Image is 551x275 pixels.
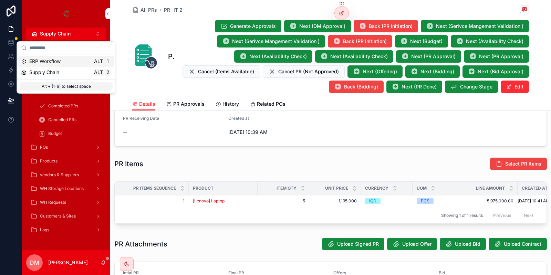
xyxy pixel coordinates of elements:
[48,117,76,123] span: Cancelled PRs
[34,127,106,140] a: Budget
[322,238,384,250] button: Upload Signed PR
[328,35,392,47] button: Back (PR Initiation)
[313,198,357,204] span: 1,195,000
[123,129,127,136] span: --
[445,81,498,93] button: Change Stage
[26,182,106,195] a: WH Storage Locations
[232,38,320,45] span: Next (Serivce Mangement Validation )
[26,169,106,181] a: vendors & Suppliers
[490,158,547,170] button: Select PR Items
[411,53,456,60] span: Next (PR Approval)
[29,58,61,65] span: ERP Workflow
[133,186,176,191] span: PR Items Sequence
[26,141,106,154] a: POs
[40,30,71,37] span: Supply Chain
[139,101,155,107] span: Details
[40,158,58,164] span: Products
[48,131,62,136] span: Budget
[222,101,239,107] span: History
[40,227,49,233] span: Logs
[26,28,106,40] button: Select Button
[325,186,348,191] span: Unit Price
[193,198,225,204] a: [Lenovo] Laptop
[168,52,174,61] h1: PR- IT 2
[48,103,78,109] span: Completed PRs
[29,69,59,76] span: Supply Chain
[249,53,307,60] span: Next (Availability Check)
[94,59,103,64] span: Alt
[26,210,106,222] a: Customers & Sites
[347,65,403,78] button: Next (Offering)
[105,70,111,75] span: 2
[94,70,103,75] span: Alt
[40,145,48,150] span: POs
[344,83,378,90] span: Back (Bidding)
[466,38,523,45] span: Next (Availability Check)
[215,20,281,32] button: Generate Approvals
[40,172,79,178] span: vendors & Suppliers
[462,65,529,78] button: Next (Bid Approval)
[410,38,443,45] span: Next (Budget)
[164,7,183,13] a: PR- IT 2
[263,65,345,78] button: Cancel PR (Not Approved)
[396,50,461,63] button: Next (PR Approval)
[369,198,376,204] div: IQD
[476,186,505,191] span: Line Amount
[329,81,384,93] button: Back (Bidding)
[34,100,106,112] a: Completed PRs
[26,196,106,209] a: WH Requests
[369,23,413,30] span: Back (PR Initiation)
[40,200,66,205] span: WH Requests
[489,238,547,250] button: Upload Contract
[436,23,523,30] span: Next (Serivce Mangement Validation )
[257,101,285,107] span: Related POs
[315,50,393,63] button: Next (Availability Check)
[464,50,529,63] button: Next (PR Approval)
[183,65,260,78] button: Cancel (Items Available)
[460,83,492,90] span: Change Stage
[114,239,167,249] h1: PR Attachments
[386,81,442,93] button: Next (PR Done)
[421,198,429,204] div: PCS
[387,238,437,250] button: Upload Offer
[22,40,110,245] div: scrollable content
[504,241,541,247] span: Upload Contract
[420,68,454,75] span: Next (Bidding)
[40,186,84,191] span: WH Storage Locations
[479,53,523,60] span: Next (PR Approval)
[34,114,106,126] a: Cancelled PRs
[522,186,548,191] span: Created at
[455,241,480,247] span: Upload Bid
[217,35,325,47] button: Next (Serivce Mangement Validation )
[250,98,285,112] a: Related POs
[284,20,351,32] button: Next (DM Approval)
[337,241,379,247] span: Upload Signed PR
[40,213,76,219] span: Customers & Sites
[173,101,205,107] span: PR Approvals
[278,68,339,75] span: Cancel PR (Not Approved)
[230,23,276,30] span: Generate Approvals
[123,116,159,121] span: PR Receiving Date
[402,241,432,247] span: Upload Offer
[166,98,205,112] a: PR Approvals
[114,159,143,169] h1: PR Items
[330,53,388,60] span: Next (Availability Check)
[440,238,486,250] button: Upload Bid
[365,186,388,191] span: Currency
[123,198,185,204] span: 1
[451,35,529,47] button: Next (Availability Check)
[468,198,513,204] span: 5,975,000.00
[518,198,550,204] span: [DATE] 10:41 AM
[26,224,106,236] a: Logs
[363,68,397,75] span: Next (Offering)
[299,23,345,30] span: Next (DM Approval)
[402,83,437,90] span: Next (PR Done)
[105,59,111,64] span: 1
[405,65,460,78] button: Next (Bidding)
[441,213,483,218] span: Showing 1 of 1 results
[343,38,387,45] span: Back (PR Initiation)
[198,68,254,75] span: Cancel (Items Available)
[478,68,523,75] span: Next (Bid Approval)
